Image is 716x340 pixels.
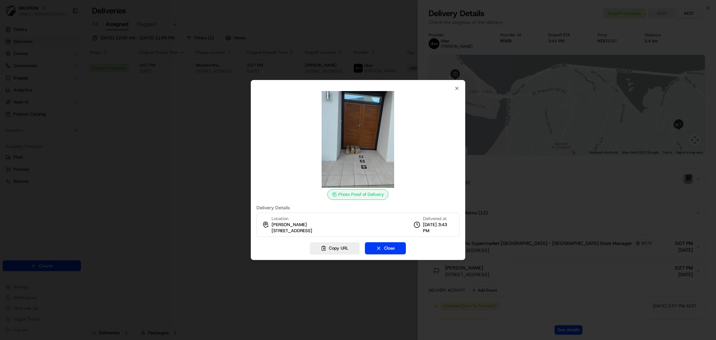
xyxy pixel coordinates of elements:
span: Location [272,216,288,222]
span: [STREET_ADDRESS] [272,228,312,234]
button: Close [365,242,406,254]
div: Photo Proof of Delivery [327,189,388,200]
span: Delivered at [423,216,454,222]
button: Copy URL [310,242,360,254]
span: [PERSON_NAME] [272,222,307,228]
label: Delivery Details [256,205,460,210]
span: [DATE] 3:43 PM [423,222,454,234]
img: photo_proof_of_delivery image [309,91,406,188]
